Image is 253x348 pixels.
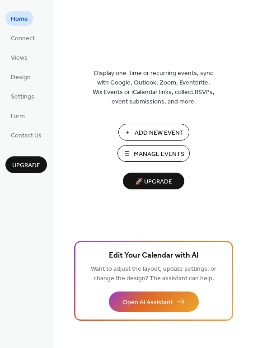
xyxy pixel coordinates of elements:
[117,145,190,162] button: Manage Events
[11,112,25,121] span: Form
[11,92,34,102] span: Settings
[11,53,28,63] span: Views
[11,34,35,43] span: Connect
[135,128,184,138] span: Add New Event
[12,161,40,170] span: Upgrade
[128,176,179,188] span: 🚀 Upgrade
[5,11,33,26] a: Home
[122,298,173,307] span: Open AI Assistant
[134,150,184,159] span: Manage Events
[11,73,31,82] span: Design
[91,263,216,285] span: Want to adjust the layout, update settings, or change the design? The assistant can help.
[5,30,40,45] a: Connect
[5,50,33,65] a: Views
[5,156,47,173] button: Upgrade
[5,127,47,142] a: Contact Us
[109,249,199,262] span: Edit Your Calendar with AI
[118,124,189,141] button: Add New Event
[11,14,28,24] span: Home
[5,89,40,103] a: Settings
[93,69,215,107] span: Display one-time or recurring events, sync with Google, Outlook, Zoom, Eventbrite, Wix Events or ...
[109,292,199,312] button: Open AI Assistant
[11,131,42,141] span: Contact Us
[5,108,30,123] a: Form
[5,69,36,84] a: Design
[123,173,184,189] button: 🚀 Upgrade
